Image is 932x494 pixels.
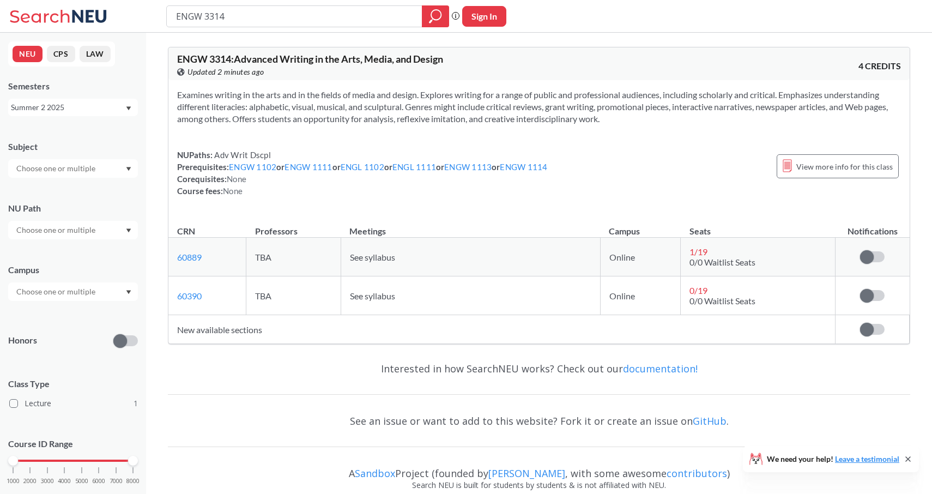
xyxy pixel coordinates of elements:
span: 0/0 Waitlist Seats [689,257,755,267]
td: Online [600,238,681,276]
input: Class, professor, course number, "phrase" [175,7,414,26]
span: Updated 2 minutes ago [187,66,264,78]
th: Seats [681,214,836,238]
svg: Dropdown arrow [126,228,131,233]
a: ENGW 1111 [285,162,332,172]
section: Examines writing in the arts and in the fields of media and design. Explores writing for a range ... [177,89,901,125]
button: CPS [47,46,75,62]
input: Choose one or multiple [11,224,102,237]
span: Class Type [8,378,138,390]
p: Honors [8,334,37,347]
a: Leave a testimonial [835,454,899,463]
th: Meetings [341,214,600,238]
svg: magnifying glass [429,9,442,24]
a: 60889 [177,252,202,262]
a: GitHub [693,414,727,427]
span: 1 / 19 [689,246,707,257]
input: Choose one or multiple [11,162,102,175]
span: Adv Writ Dscpl [213,150,271,160]
span: 0/0 Waitlist Seats [689,296,755,306]
td: TBA [246,238,341,276]
span: 6000 [92,478,105,484]
span: 2000 [23,478,37,484]
a: ENGL 1111 [392,162,436,172]
svg: Dropdown arrow [126,167,131,171]
td: Online [600,276,681,315]
span: 4 CREDITS [858,60,901,72]
a: documentation! [623,362,698,375]
svg: Dropdown arrow [126,290,131,294]
div: Dropdown arrow [8,221,138,239]
td: New available sections [168,315,836,344]
span: 8000 [126,478,140,484]
div: Semesters [8,80,138,92]
span: We need your help! [767,455,899,463]
a: contributors [667,467,727,480]
div: magnifying glass [422,5,449,27]
div: Subject [8,141,138,153]
span: 5000 [75,478,88,484]
button: LAW [80,46,111,62]
p: Course ID Range [8,438,138,450]
div: NUPaths: Prerequisites: or or or or or Corequisites: Course fees: [177,149,548,197]
span: None [227,174,246,184]
div: Interested in how SearchNEU works? Check out our [168,353,910,384]
div: NU Path [8,202,138,214]
div: Summer 2 2025Dropdown arrow [8,99,138,116]
button: Sign In [462,6,506,27]
span: 0 / 19 [689,285,707,296]
th: Campus [600,214,681,238]
th: Notifications [836,214,910,238]
svg: Dropdown arrow [126,106,131,111]
div: A Project (founded by , with some awesome ) [168,457,910,479]
td: TBA [246,276,341,315]
span: 1 [134,397,138,409]
span: None [223,186,243,196]
a: ENGW 1113 [444,162,492,172]
div: See an issue or want to add to this website? Fork it or create an issue on . [168,405,910,437]
label: Lecture [9,396,138,411]
div: Campus [8,264,138,276]
input: Choose one or multiple [11,285,102,298]
a: ENGW 1114 [500,162,547,172]
a: [PERSON_NAME] [488,467,565,480]
span: 3000 [41,478,54,484]
button: NEU [13,46,43,62]
span: See syllabus [350,291,395,301]
span: 7000 [110,478,123,484]
div: Search NEU is built for students by students & is not affiliated with NEU. [168,479,910,491]
div: Dropdown arrow [8,282,138,301]
th: Professors [246,214,341,238]
span: View more info for this class [796,160,893,173]
span: ENGW 3314 : Advanced Writing in the Arts, Media, and Design [177,53,443,65]
span: See syllabus [350,252,395,262]
span: 4000 [58,478,71,484]
div: CRN [177,225,195,237]
a: ENGL 1102 [341,162,384,172]
div: Summer 2 2025 [11,101,125,113]
a: Sandbox [355,467,395,480]
span: 1000 [7,478,20,484]
div: Dropdown arrow [8,159,138,178]
a: ENGW 1102 [229,162,276,172]
a: 60390 [177,291,202,301]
